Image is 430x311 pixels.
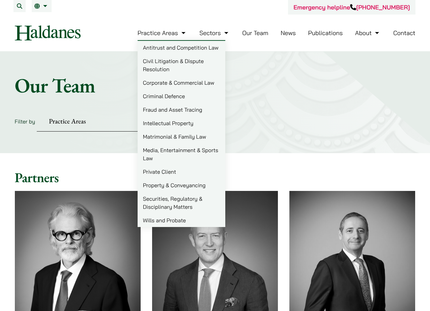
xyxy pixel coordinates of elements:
a: Antitrust and Competition Law [138,41,225,54]
label: Filter by [15,118,35,125]
a: Property & Conveyancing [138,178,225,192]
a: Fraud and Asset Tracing [138,103,225,116]
a: Civil Litigation & Dispute Resolution [138,54,225,76]
a: Media, Entertainment & Sports Law [138,143,225,165]
h2: Partners [15,169,415,186]
a: Publications [308,29,343,37]
a: Wills and Probate [138,214,225,227]
img: Logo of Haldanes [15,25,81,40]
a: Practice Areas [138,29,187,37]
a: Corporate & Commercial Law [138,76,225,89]
a: Private Client [138,165,225,178]
a: Securities, Regulatory & Disciplinary Matters [138,192,225,214]
a: About [355,29,381,37]
a: Criminal Defence [138,89,225,103]
a: Contact [393,29,415,37]
a: Emergency helpline[PHONE_NUMBER] [293,3,410,11]
a: Sectors [199,29,230,37]
a: News [281,29,296,37]
h1: Our Team [15,73,415,97]
a: Intellectual Property [138,116,225,130]
a: Our Team [242,29,268,37]
a: EN [34,3,49,9]
a: Matrimonial & Family Law [138,130,225,143]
